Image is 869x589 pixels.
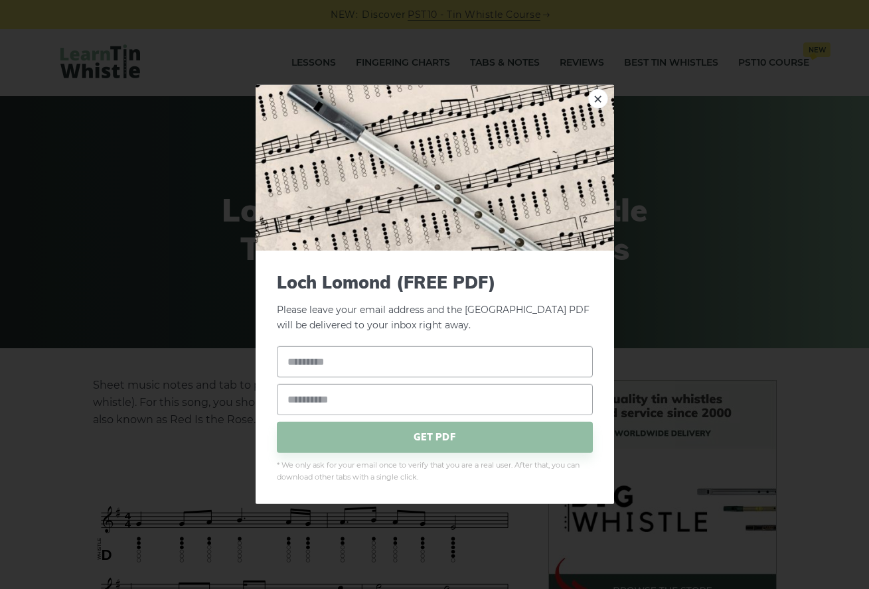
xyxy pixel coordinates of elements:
span: Loch Lomond (FREE PDF) [277,272,593,293]
img: Tin Whistle Tab Preview [256,85,614,251]
span: GET PDF [277,421,593,452]
a: × [588,89,608,109]
p: Please leave your email address and the [GEOGRAPHIC_DATA] PDF will be delivered to your inbox rig... [277,272,593,333]
span: * We only ask for your email once to verify that you are a real user. After that, you can downloa... [277,459,593,483]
